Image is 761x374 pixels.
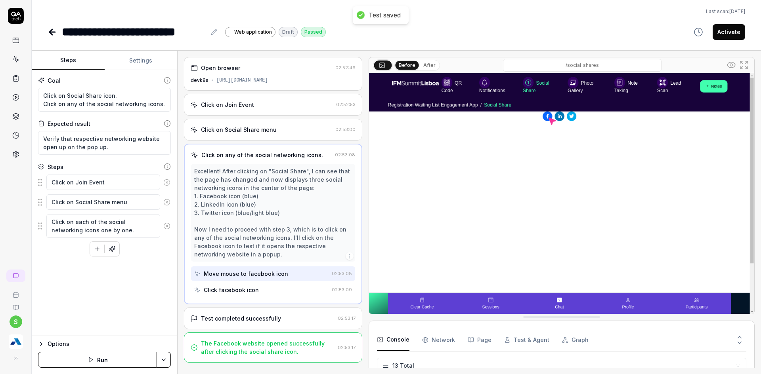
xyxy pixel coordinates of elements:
[204,286,259,294] div: Click facebook icon
[204,270,288,278] div: Move mouse to facebook icon
[201,151,323,159] div: Click on any of the social networking icons.
[729,8,745,14] time: [DATE]
[38,352,157,368] button: Run
[468,329,491,351] button: Page
[160,175,174,190] button: Remove step
[738,59,750,71] button: Open in full screen
[335,152,355,158] time: 02:53:08
[201,314,281,323] div: Test completed successfully
[301,27,326,37] div: Passed
[105,51,178,70] button: Settings
[377,329,409,351] button: Console
[369,73,754,314] img: Screenshot
[335,127,356,132] time: 02:53:00
[201,64,240,72] div: Open browser
[689,24,708,40] button: View version history
[422,329,455,351] button: Network
[6,270,25,282] a: New conversation
[160,194,174,210] button: Remove step
[332,271,352,276] time: 02:53:08
[562,329,589,351] button: Graph
[234,28,272,36] span: Web application
[201,125,277,134] div: Click on Social Share menu
[338,315,356,321] time: 02:53:17
[191,266,355,281] button: Move mouse to facebook icon02:53:08
[160,218,174,234] button: Remove step
[279,27,298,37] div: Draft
[338,345,356,350] time: 02:53:17
[725,59,738,71] button: Show all interative elements
[48,163,63,171] div: Steps
[38,194,171,211] div: Suggestions
[38,214,171,238] div: Suggestions
[194,167,352,258] div: Excellent! After clicking on "Social Share", I can see that the page has changed and now displays...
[706,8,745,15] button: Last scan:[DATE]
[706,8,745,15] span: Last scan:
[38,174,171,191] div: Suggestions
[216,77,268,84] div: [URL][DOMAIN_NAME]
[395,61,419,69] button: Before
[10,315,22,328] button: s
[191,283,355,297] button: Click facebook icon02:53:09
[3,328,28,350] button: Azavista Logo
[32,51,105,70] button: Steps
[713,24,745,40] button: Activate
[3,285,28,298] a: Book a call with us
[191,77,208,84] div: devk8s
[9,334,23,349] img: Azavista Logo
[369,11,401,19] div: Test saved
[48,339,171,349] div: Options
[225,27,275,37] a: Web application
[38,339,171,349] button: Options
[3,298,28,311] a: Documentation
[201,339,335,356] div: The Facebook website opened successfully after clicking the social share icon.
[335,65,356,70] time: 02:52:46
[48,120,90,128] div: Expected result
[336,102,356,107] time: 02:52:53
[332,287,352,292] time: 02:53:09
[201,101,254,109] div: Click on Join Event
[420,61,439,70] button: After
[504,329,549,351] button: Test & Agent
[48,76,61,85] div: Goal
